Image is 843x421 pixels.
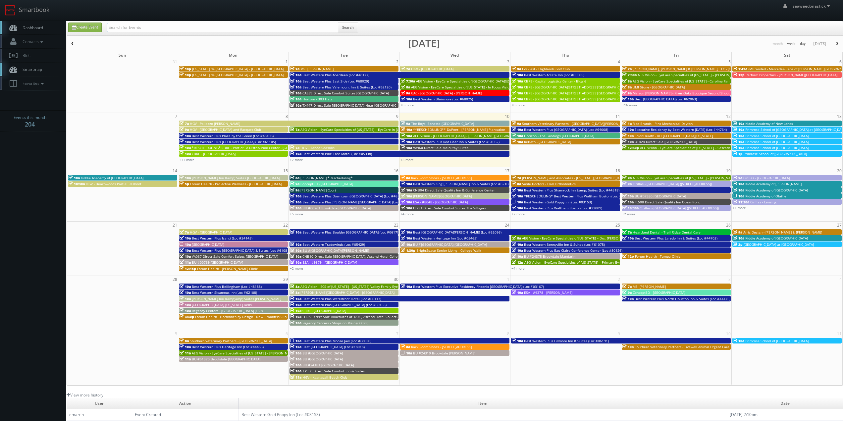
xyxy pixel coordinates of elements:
[302,339,371,343] span: Best Western Plus Moose Jaw (Loc #68030)
[81,176,143,180] span: Kiddie Academy of [GEOGRAPHIC_DATA]
[793,3,832,9] span: seaweedonastick
[413,242,487,247] span: BU #[GEOGRAPHIC_DATA] [GEOGRAPHIC_DATA]
[635,200,700,204] span: FL508 Direct Sale Quality Inn Oceanfront
[622,103,637,107] a: +16 more
[302,79,369,83] span: Best Western Plus East Side (Loc #68029)
[413,145,468,150] span: VA960 Direct Sale MainStay Suites
[290,79,301,83] span: 10a
[302,321,368,325] span: Regency Centers - Shops on Main (60023)
[622,67,632,71] span: 7a
[290,302,301,307] span: 10a
[401,200,412,204] span: 10a
[290,290,299,295] span: 8a
[411,67,453,71] span: HGV - [GEOGRAPHIC_DATA]
[401,194,412,198] span: 10a
[290,260,301,265] span: 10a
[338,23,358,32] button: Search
[733,67,747,71] span: 7:45a
[107,23,338,32] input: Search for Events
[180,260,191,265] span: 11a
[413,200,468,204] span: ESA - #8048 - [GEOGRAPHIC_DATA]
[290,284,299,289] span: 8a
[524,133,594,138] span: Horizon - The Landings [GEOGRAPHIC_DATA]
[633,284,666,289] span: MSI [PERSON_NAME]
[192,242,224,247] span: [GEOGRAPHIC_DATA]
[524,85,630,89] span: CBRE - [GEOGRAPHIC_DATA][STREET_ADDRESS][GEOGRAPHIC_DATA]
[180,296,191,301] span: 10a
[750,200,776,204] span: Cirillas - Lansing
[522,182,576,186] span: Smile Doctors - Hall Orthodontics
[180,339,189,343] span: 8a
[401,242,412,247] span: 10a
[302,97,333,101] span: Horizon - 303 Flats
[512,133,523,138] span: 10a
[180,67,191,71] span: 10p
[180,314,194,319] span: 3:30p
[743,176,790,180] span: Cirillas - [GEOGRAPHIC_DATA]
[180,290,191,295] span: 10a
[192,308,263,313] span: Regency Centers - [GEOGRAPHIC_DATA] (159)
[745,121,793,126] span: Kiddie Academy of New Lenox
[302,200,413,204] span: Best Western Plus [PERSON_NAME][GEOGRAPHIC_DATA] (Loc #66006)
[401,79,415,83] span: 7:30a
[512,176,521,180] span: 7a
[798,40,808,48] button: day
[290,194,301,198] span: 10a
[622,85,632,89] span: 8a
[180,133,191,138] span: 10a
[733,194,744,198] span: 10a
[290,176,299,180] span: 8a
[180,121,189,126] span: 7a
[300,67,334,71] span: MSI [PERSON_NAME]
[512,139,523,144] span: 10a
[633,121,693,126] span: Rise Brands - Pins Mechanical Dayton
[733,188,744,192] span: 10a
[302,308,346,313] span: CBRE - [GEOGRAPHIC_DATA]
[733,151,743,156] span: 1p
[622,290,632,295] span: 9a
[733,139,744,144] span: 10a
[640,206,719,210] span: Cirillas - [GEOGRAPHIC_DATA] ([STREET_ADDRESS])
[290,230,301,235] span: 10a
[190,182,282,186] span: Forum Health - Pro Active Wellness - [GEOGRAPHIC_DATA]
[733,73,745,77] span: 12p
[411,91,482,95] span: GAC - [GEOGRAPHIC_DATA] - [PERSON_NAME]
[524,200,592,204] span: Best Western Gold Poppy Inn (Loc #03153)
[770,40,785,48] button: month
[401,67,410,71] span: 7a
[744,242,814,247] span: [GEOGRAPHIC_DATA] at [GEOGRAPHIC_DATA]
[635,97,697,101] span: Best [GEOGRAPHIC_DATA] (Loc #62063)
[733,182,744,186] span: 10a
[411,85,523,89] span: AEG Vision - EyeCare Specialties of [US_STATE] - In Focus Vision Center
[180,73,191,77] span: 10p
[622,230,632,235] span: 7a
[180,176,191,180] span: 10a
[622,254,634,259] span: 12p
[190,339,272,343] span: Southern Veterinary Partners - [GEOGRAPHIC_DATA]
[512,194,523,198] span: 10a
[290,206,301,210] span: 10a
[413,230,501,235] span: Best [GEOGRAPHIC_DATA][PERSON_NAME] (Loc #62096)
[635,133,713,138] span: ScionHealth - KH [GEOGRAPHIC_DATA][US_STATE]
[633,182,712,186] span: Cirillas - [GEOGRAPHIC_DATA] ([STREET_ADDRESS])
[745,182,802,186] span: Kiddie Academy of [PERSON_NAME]
[635,194,686,198] span: BU #07530 [GEOGRAPHIC_DATA]
[524,260,663,265] span: AEG Vision - EyeCare Specialties of [US_STATE] – Primary EyeCare ([GEOGRAPHIC_DATA])
[180,242,191,247] span: 10a
[180,182,189,186] span: 5p
[633,290,685,295] span: Concept3D - [GEOGRAPHIC_DATA]
[413,206,486,210] span: FL731 Direct Sale Comfort Suites The Villages
[524,206,602,210] span: Best Western Plus Waltham Boston (Loc #22009)
[512,260,523,265] span: 12p
[733,145,744,150] span: 10a
[302,73,369,77] span: Best Western Plus Aberdeen (Loc #48177)
[733,200,749,204] span: 11:30a
[512,188,523,192] span: 10a
[302,302,387,307] span: Best Western Plus [GEOGRAPHIC_DATA] (Loc #50153)
[192,236,252,240] span: Best Western Plus Isanti (Loc #24145)
[524,127,608,132] span: Best Western Plus [GEOGRAPHIC_DATA] (Loc #64008)
[633,176,751,180] span: AEG Vision - EyeCare Specialties of [US_STATE] – [PERSON_NAME] Eye Care
[401,91,410,95] span: 9a
[522,67,570,71] span: Eva-Last - Highlands Golf Club
[401,97,412,101] span: 10a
